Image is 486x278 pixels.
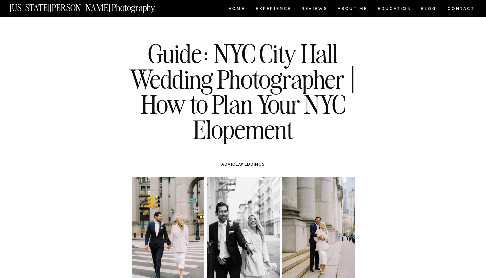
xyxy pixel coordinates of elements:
a: Experience [256,7,291,12]
a: [US_STATE][PERSON_NAME] Photography [10,3,177,9]
a: CONTACT [447,5,475,12]
a: WEDDINGS [239,162,265,167]
a: REVIEWS [301,7,326,12]
a: HOME [227,7,246,12]
h1: Guide: NYC City Hall Wedding Photographer | How to Plan Your NYC Elopement [122,41,364,142]
h3: , [146,161,340,167]
a: EDUCATION [377,7,412,12]
a: BLOG [421,7,437,12]
a: ADVICE [221,162,238,167]
a: ABOUT ME [337,7,368,12]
